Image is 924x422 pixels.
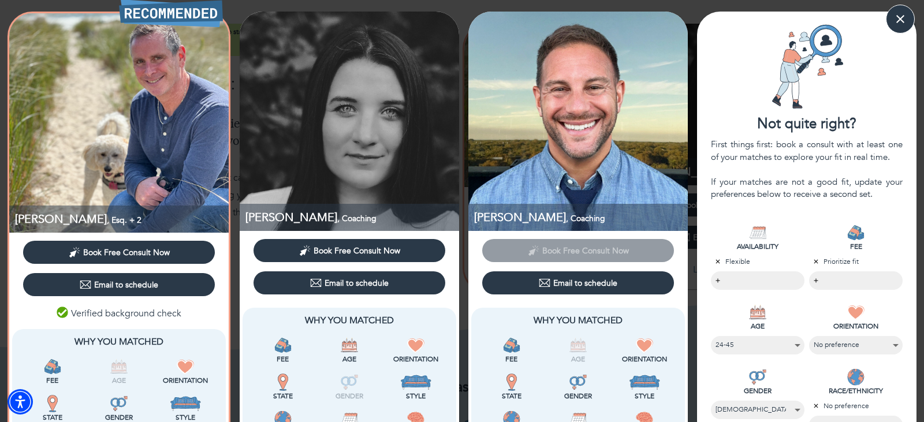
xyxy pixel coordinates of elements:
img: Gender [110,395,128,412]
img: State [503,374,520,391]
img: AGE [749,304,766,321]
p: RACE/ETHNICITY [809,386,903,396]
span: , Coaching [566,213,605,224]
p: Prioritize fit [809,256,903,267]
img: Orientation [177,358,194,375]
img: State [274,374,292,391]
p: AVAILABILITY [711,241,804,252]
img: Matt Dellon profile [468,12,688,231]
img: FEE [847,224,865,241]
img: Age [110,358,128,375]
img: Orientation [636,337,653,354]
button: Book Free Consult Now [254,239,445,262]
img: State [44,395,61,412]
p: Style [385,391,447,401]
img: Style [629,374,661,391]
img: Card icon [763,23,850,110]
img: Style [400,374,432,391]
p: No preference [809,401,903,411]
img: ORIENTATION [847,304,865,321]
p: Coaching [245,210,459,225]
div: Email to schedule [539,277,617,289]
p: State [480,391,542,401]
img: Bruce Katz profile [9,13,229,233]
span: , Esq. + 2 [107,215,141,226]
p: GENDER [711,386,804,396]
button: Email to schedule [482,271,674,294]
p: Why You Matched [21,335,217,349]
p: Orientation [614,354,676,364]
div: This provider is licensed to work in your state. [480,374,542,401]
img: Fee [44,358,61,375]
div: First things first: book a consult with at least one of your matches to explore your fit in real ... [711,139,903,200]
p: Fee [252,354,314,364]
p: Gender [547,391,609,401]
img: Fee [274,337,292,354]
div: This provider is licensed to work in your state. [252,374,314,401]
button: Email to schedule [23,273,215,296]
img: Style [170,395,202,412]
p: Fee [21,375,83,386]
p: AGE [711,321,804,331]
img: GENDER [749,368,766,386]
div: Email to schedule [310,277,389,289]
img: Gender [341,374,358,391]
p: Age [547,354,609,364]
p: Style [614,391,676,401]
p: Age [88,375,150,386]
img: Age [569,337,587,354]
p: Coaching [474,210,688,225]
div: Not quite right? [697,114,916,134]
p: Verified background check [57,307,181,320]
p: Fee [480,354,542,364]
img: Gender [569,374,587,391]
img: AVAILABILITY [749,224,766,241]
p: FEE [809,241,903,252]
button: Book Free Consult Now [23,241,215,264]
p: Age [318,354,380,364]
img: Orientation [407,337,424,354]
p: State [252,391,314,401]
img: Age [341,337,358,354]
span: Book Free Consult Now [83,247,170,258]
button: Email to schedule [254,271,445,294]
span: Book Free Consult Now [314,245,400,256]
p: Esq., Coaching, Certified Professional Coach [15,211,229,227]
p: Orientation [155,375,217,386]
p: ORIENTATION [809,321,903,331]
img: RACE/ETHNICITY [847,368,865,386]
img: Abigail Finck profile [240,12,459,231]
img: Fee [503,337,520,354]
div: Email to schedule [80,279,158,290]
p: Why You Matched [480,313,676,327]
p: Why You Matched [252,313,447,327]
span: , Coaching [337,213,377,224]
p: Flexible [711,256,804,267]
p: Gender [318,391,380,401]
p: Orientation [385,354,447,364]
span: This provider has not yet shared their calendar link. Please email the provider to schedule [482,244,674,255]
div: Accessibility Menu [8,389,33,414]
